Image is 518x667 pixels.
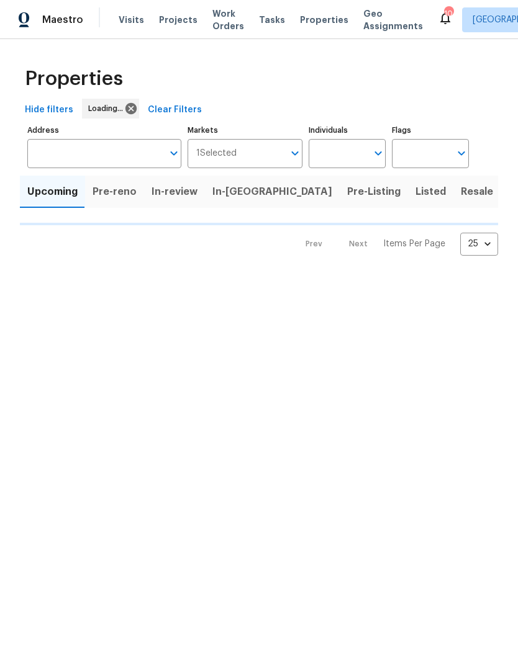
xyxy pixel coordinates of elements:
[363,7,423,32] span: Geo Assignments
[25,102,73,118] span: Hide filters
[370,145,387,162] button: Open
[294,233,498,256] nav: Pagination Navigation
[392,127,469,134] label: Flags
[159,14,198,26] span: Projects
[309,127,386,134] label: Individuals
[25,73,123,85] span: Properties
[347,183,401,200] span: Pre-Listing
[453,145,470,162] button: Open
[42,14,83,26] span: Maestro
[143,99,207,122] button: Clear Filters
[27,127,181,134] label: Address
[461,183,493,200] span: Resale
[416,183,446,200] span: Listed
[93,183,137,200] span: Pre-reno
[300,14,348,26] span: Properties
[444,7,453,20] div: 10
[88,102,128,115] span: Loading...
[188,127,303,134] label: Markets
[460,228,498,260] div: 25
[212,7,244,32] span: Work Orders
[152,183,198,200] span: In-review
[383,238,445,250] p: Items Per Page
[119,14,144,26] span: Visits
[165,145,183,162] button: Open
[212,183,332,200] span: In-[GEOGRAPHIC_DATA]
[196,148,237,159] span: 1 Selected
[259,16,285,24] span: Tasks
[27,183,78,200] span: Upcoming
[20,99,78,122] button: Hide filters
[148,102,202,118] span: Clear Filters
[82,99,139,119] div: Loading...
[286,145,304,162] button: Open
